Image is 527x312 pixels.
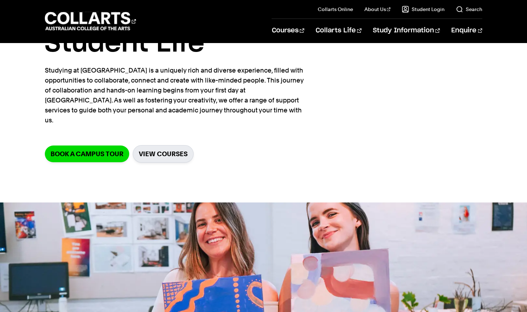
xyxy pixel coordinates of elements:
a: Book a Campus Tour [45,146,129,162]
a: Enquire [451,19,482,42]
a: About Us [364,6,391,13]
a: Search [456,6,482,13]
h1: Student Life [45,28,482,60]
p: Studying at [GEOGRAPHIC_DATA] is a uniquely rich and diverse experience, filled with opportunitie... [45,65,305,125]
a: Study Information [373,19,440,42]
a: Courses [272,19,304,42]
a: Student Login [402,6,444,13]
div: Go to homepage [45,11,136,31]
a: Collarts Life [316,19,362,42]
a: Collarts Online [318,6,353,13]
a: View Courses [133,145,194,163]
